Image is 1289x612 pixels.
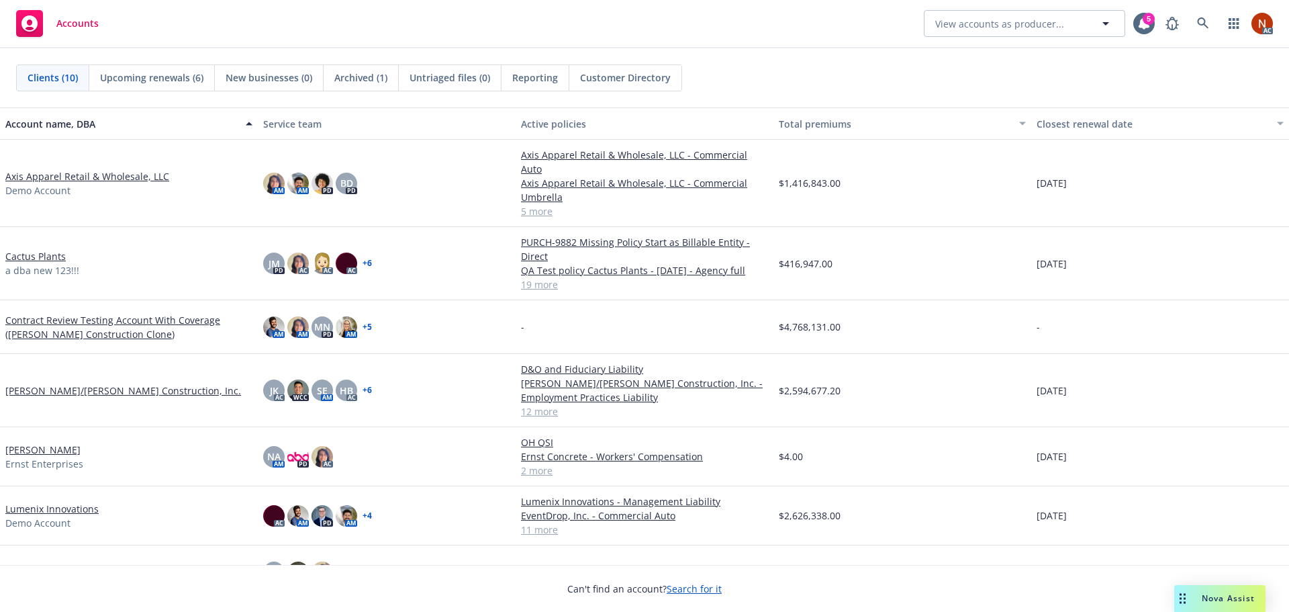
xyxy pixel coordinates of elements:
[1037,449,1067,464] span: [DATE]
[312,505,333,527] img: photo
[779,176,841,190] span: $1,416,843.00
[924,10,1125,37] button: View accounts as producer...
[263,117,510,131] div: Service team
[1037,320,1040,334] span: -
[269,257,280,271] span: JM
[1037,509,1067,523] span: [DATE]
[521,277,768,292] a: 19 more
[100,71,203,85] span: Upcoming renewals (6)
[363,386,372,394] a: + 6
[5,516,70,530] span: Demo Account
[521,117,768,131] div: Active policies
[779,117,1011,131] div: Total premiums
[1221,10,1247,37] a: Switch app
[410,71,490,85] span: Untriaged files (0)
[521,523,768,537] a: 11 more
[521,509,768,523] a: EventDrop, Inc. - Commercial Auto
[521,464,768,478] a: 2 more
[287,446,309,468] img: photo
[263,505,285,527] img: photo
[1037,384,1067,398] span: [DATE]
[287,562,309,583] img: photo
[1037,176,1067,190] span: [DATE]
[1202,593,1255,604] span: Nova Assist
[5,169,169,183] a: Axis Apparel Retail & Wholesale, LLC
[317,384,328,398] span: SE
[1143,13,1155,25] div: 5
[270,384,279,398] span: JK
[779,257,832,271] span: $416,947.00
[5,502,99,516] a: Lumenix Innovations
[56,18,99,29] span: Accounts
[263,173,285,194] img: photo
[567,582,722,596] span: Can't find an account?
[521,235,768,263] a: PURCH-9882 Missing Policy Start as Billable Entity - Direct
[336,253,357,274] img: photo
[363,259,372,267] a: + 6
[5,384,241,398] a: [PERSON_NAME]/[PERSON_NAME] Construction, Inc.
[935,17,1064,31] span: View accounts as producer...
[667,582,722,595] a: Search for it
[512,71,558,85] span: Reporting
[267,449,281,464] span: NA
[5,117,238,131] div: Account name, DBA
[263,316,285,338] img: photo
[340,176,353,190] span: BD
[779,320,841,334] span: $4,768,131.00
[287,380,309,401] img: photo
[521,376,768,404] a: [PERSON_NAME]/[PERSON_NAME] Construction, Inc. - Employment Practices Liability
[11,5,104,42] a: Accounts
[1037,257,1067,271] span: [DATE]
[1037,117,1269,131] div: Closest renewal date
[363,323,372,331] a: + 5
[521,362,768,376] a: D&O and Fiduciary Liability
[1190,10,1216,37] a: Search
[516,107,773,140] button: Active policies
[336,505,357,527] img: photo
[521,404,768,419] a: 12 more
[312,562,333,583] img: photo
[336,316,357,338] img: photo
[226,71,312,85] span: New businesses (0)
[1159,10,1186,37] a: Report a Bug
[1031,107,1289,140] button: Closest renewal date
[521,320,524,334] span: -
[521,148,768,176] a: Axis Apparel Retail & Wholesale, LLC - Commercial Auto
[1251,13,1273,34] img: photo
[312,253,333,274] img: photo
[521,435,768,449] a: OH QSI
[5,263,79,277] span: a dba new 123!!!
[312,173,333,194] img: photo
[521,204,768,218] a: 5 more
[5,249,66,263] a: Cactus Plants
[5,183,70,198] span: Demo Account
[521,494,768,509] a: Lumenix Innovations - Management Liability
[521,176,768,204] a: Axis Apparel Retail & Wholesale, LLC - Commercial Umbrella
[1174,585,1266,612] button: Nova Assist
[334,71,387,85] span: Archived (1)
[287,316,309,338] img: photo
[28,71,78,85] span: Clients (10)
[312,446,333,468] img: photo
[287,173,309,194] img: photo
[779,449,803,464] span: $4.00
[5,443,81,457] a: [PERSON_NAME]
[779,384,841,398] span: $2,594,677.20
[363,512,372,520] a: + 4
[287,253,309,274] img: photo
[5,313,252,341] a: Contract Review Testing Account With Coverage ([PERSON_NAME] Construction Clone)
[314,320,330,334] span: MN
[340,384,353,398] span: HB
[521,449,768,464] a: Ernst Concrete - Workers' Compensation
[773,107,1031,140] button: Total premiums
[258,107,516,140] button: Service team
[521,263,768,277] a: QA Test policy Cactus Plants - [DATE] - Agency full
[1174,585,1191,612] div: Drag to move
[580,71,671,85] span: Customer Directory
[779,509,841,523] span: $2,626,338.00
